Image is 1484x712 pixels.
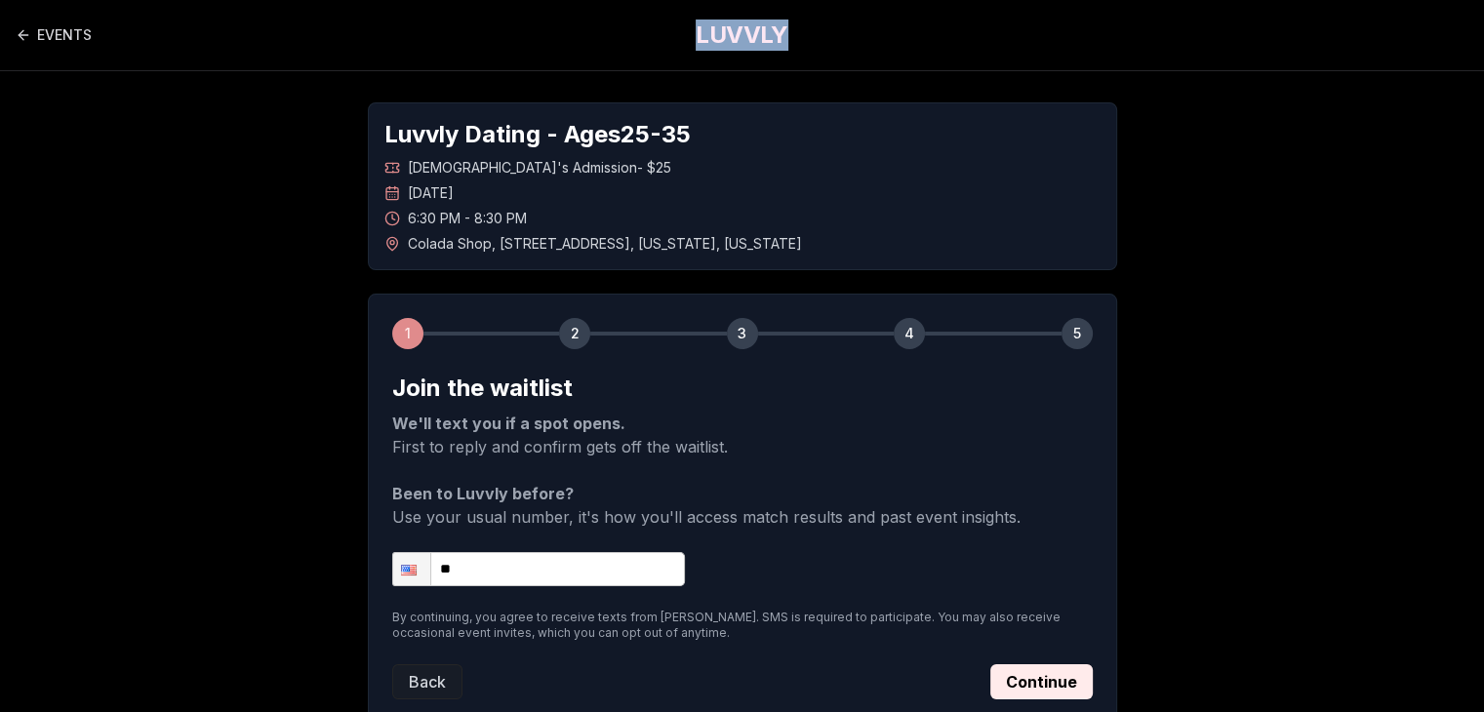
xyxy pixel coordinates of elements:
[408,234,802,254] span: Colada Shop , [STREET_ADDRESS] , [US_STATE] , [US_STATE]
[696,20,787,51] a: LUVVLY
[392,412,1093,458] p: First to reply and confirm gets off the waitlist.
[727,318,758,349] div: 3
[392,484,574,503] strong: Been to Luvvly before?
[408,158,671,178] span: [DEMOGRAPHIC_DATA]'s Admission - $25
[393,553,430,585] div: United States: + 1
[392,373,1093,404] h2: Join the waitlist
[990,664,1093,699] button: Continue
[392,610,1093,641] p: By continuing, you agree to receive texts from [PERSON_NAME]. SMS is required to participate. You...
[392,482,1093,529] p: Use your usual number, it's how you'll access match results and past event insights.
[1062,318,1093,349] div: 5
[16,16,92,55] a: Back to events
[408,209,527,228] span: 6:30 PM - 8:30 PM
[392,318,423,349] div: 1
[384,119,1101,150] h1: Luvvly Dating - Ages 25 - 35
[392,414,625,433] strong: We'll text you if a spot opens.
[392,664,462,699] button: Back
[894,318,925,349] div: 4
[559,318,590,349] div: 2
[408,183,454,203] span: [DATE]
